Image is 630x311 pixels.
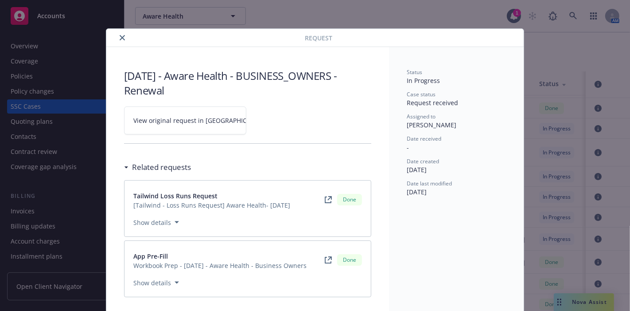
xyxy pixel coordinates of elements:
[133,116,268,125] span: View original request in [GEOGRAPHIC_DATA]
[407,188,427,196] span: [DATE]
[133,191,290,201] a: Tailwind Loss Runs Request
[341,256,358,264] span: Done
[407,180,452,187] span: Date last modified
[133,261,307,270] span: Workbook Prep - [DATE] - Aware Health - Business Owners
[407,98,458,107] span: Request received
[407,143,409,152] span: -
[407,165,427,174] span: [DATE]
[124,106,246,134] a: View original request in [GEOGRAPHIC_DATA]
[124,68,371,98] h3: [DATE] - Aware Health - BUSINESS_OWNERS - Renewal
[407,157,439,165] span: Date created
[124,161,191,173] div: Related requests
[341,196,358,204] span: Done
[407,91,436,98] span: Case status
[407,113,436,120] span: Assigned to
[407,135,441,142] span: Date received
[117,32,128,43] button: close
[130,277,183,288] button: Show details
[407,68,422,76] span: Status
[133,201,290,210] span: [Tailwind - Loss Runs Request] Aware Health- [DATE]
[132,161,191,173] h3: Related requests
[130,217,183,228] button: Show details
[407,76,440,85] span: In Progress
[305,33,332,43] span: Request
[133,252,307,261] a: App Pre-Fill
[407,121,456,129] span: [PERSON_NAME]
